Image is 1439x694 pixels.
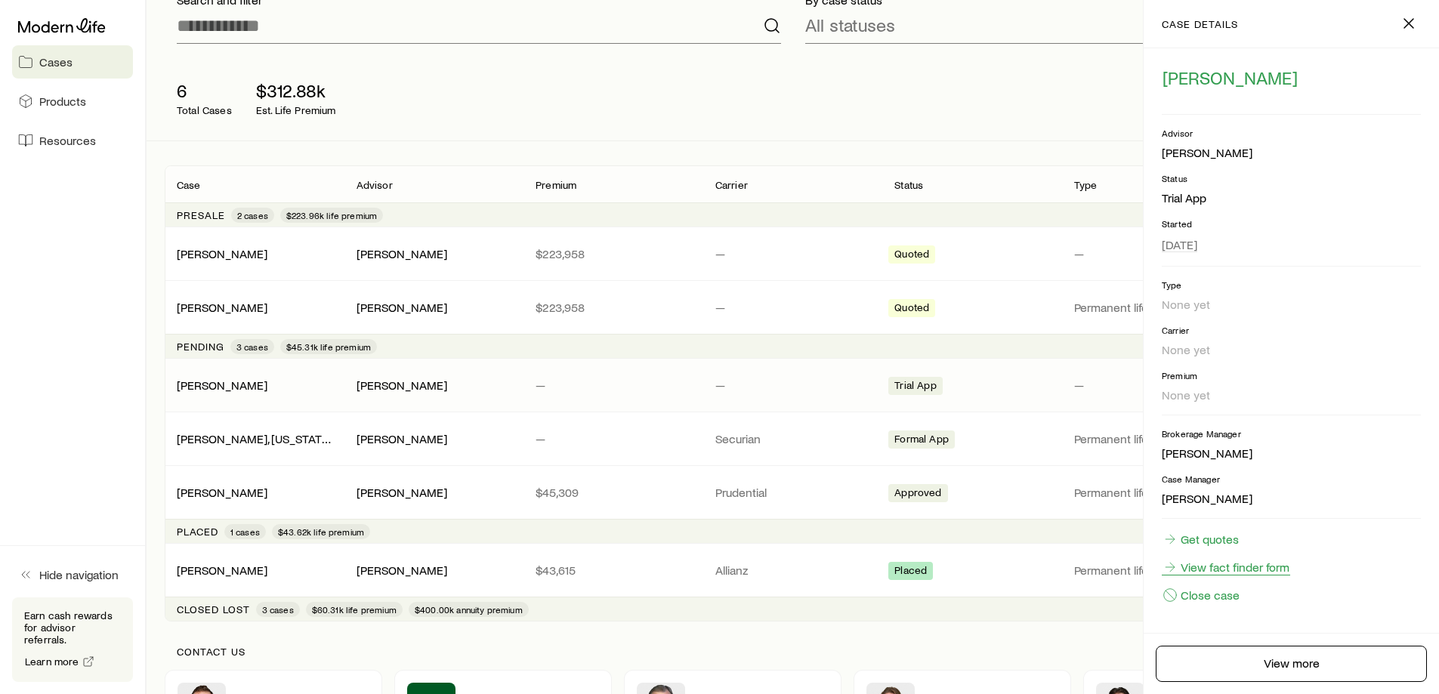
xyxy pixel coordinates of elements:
[286,209,377,221] span: $223.96k life premium
[25,656,79,667] span: Learn more
[894,379,936,395] span: Trial App
[1162,531,1240,547] a: Get quotes
[1162,172,1421,184] p: Status
[177,246,267,262] div: [PERSON_NAME]
[177,300,267,314] a: [PERSON_NAME]
[24,609,121,646] p: Earn cash rewards for advisor referrals.
[1162,18,1238,30] p: case details
[1162,66,1298,90] button: [PERSON_NAME]
[12,597,133,682] div: Earn cash rewards for advisor referrals.Learn more
[1162,559,1290,575] a: View fact finder form
[357,179,393,191] p: Advisor
[236,341,268,353] span: 3 cases
[312,603,397,615] span: $60.31k life premium
[894,564,927,580] span: Placed
[1074,246,1230,261] p: —
[1162,342,1421,357] p: None yet
[177,563,267,577] a: [PERSON_NAME]
[12,85,133,118] a: Products
[1074,300,1230,315] p: Permanent life
[177,646,1409,658] p: Contact us
[237,209,268,221] span: 2 cases
[357,246,447,262] div: [PERSON_NAME]
[1162,324,1421,336] p: Carrier
[536,378,691,393] p: —
[165,165,1421,622] div: Client cases
[1163,67,1298,88] span: [PERSON_NAME]
[177,209,225,221] p: Presale
[1074,431,1230,446] p: Permanent life
[230,526,260,538] span: 1 cases
[177,526,218,538] p: Placed
[1074,179,1098,191] p: Type
[805,14,895,35] p: All statuses
[177,431,332,446] a: [PERSON_NAME], [US_STATE]
[39,54,73,69] span: Cases
[536,246,691,261] p: $223,958
[894,433,949,449] span: Formal App
[177,563,267,578] div: [PERSON_NAME]
[177,485,267,499] a: [PERSON_NAME]
[1162,297,1421,312] p: None yet
[1162,237,1197,252] span: [DATE]
[536,300,691,315] p: $223,958
[894,486,941,502] span: Approved
[894,301,929,317] span: Quoted
[894,179,923,191] p: Status
[1162,145,1252,161] div: [PERSON_NAME]
[39,133,96,148] span: Resources
[1162,491,1421,506] p: [PERSON_NAME]
[177,246,267,261] a: [PERSON_NAME]
[1162,427,1421,440] p: Brokerage Manager
[1162,473,1421,485] p: Case Manager
[536,431,691,446] p: —
[715,179,748,191] p: Carrier
[177,341,224,353] p: Pending
[1162,387,1421,403] p: None yet
[715,378,871,393] p: —
[357,378,447,393] div: [PERSON_NAME]
[177,300,267,316] div: [PERSON_NAME]
[1074,563,1230,578] p: Permanent life
[177,378,267,392] a: [PERSON_NAME]
[177,104,232,116] p: Total Cases
[1156,646,1427,682] a: View more
[1162,190,1421,205] p: Trial App
[715,431,871,446] p: Securian
[715,246,871,261] p: —
[177,179,201,191] p: Case
[715,485,871,500] p: Prudential
[1162,279,1421,291] p: Type
[12,45,133,79] a: Cases
[177,378,267,393] div: [PERSON_NAME]
[177,603,250,615] p: Closed lost
[357,431,447,447] div: [PERSON_NAME]
[1162,587,1240,603] button: Close case
[357,485,447,501] div: [PERSON_NAME]
[177,431,332,447] div: [PERSON_NAME], [US_STATE]
[1074,378,1230,393] p: —
[1162,217,1421,230] p: Started
[177,80,232,101] p: 6
[39,94,86,109] span: Products
[357,300,447,316] div: [PERSON_NAME]
[715,300,871,315] p: —
[286,341,371,353] span: $45.31k life premium
[357,563,447,578] div: [PERSON_NAME]
[1074,485,1230,500] p: Permanent life
[177,485,267,501] div: [PERSON_NAME]
[894,248,929,264] span: Quoted
[256,80,336,101] p: $312.88k
[536,563,691,578] p: $43,615
[1162,369,1421,381] p: Premium
[536,485,691,500] p: $45,309
[1162,446,1421,461] p: [PERSON_NAME]
[1162,127,1421,139] p: Advisor
[278,526,364,538] span: $43.62k life premium
[256,104,336,116] p: Est. Life Premium
[262,603,294,615] span: 3 cases
[39,567,119,582] span: Hide navigation
[12,558,133,591] button: Hide navigation
[12,124,133,157] a: Resources
[415,603,523,615] span: $400.00k annuity premium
